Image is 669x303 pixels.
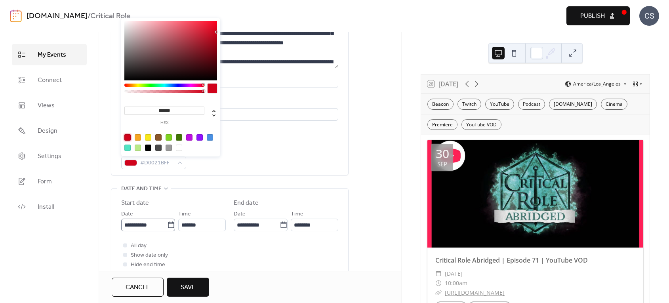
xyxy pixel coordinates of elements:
a: [URL][DOMAIN_NAME] [445,289,505,296]
div: #000000 [145,145,151,151]
div: ​ [435,269,442,278]
div: Beacon [427,99,454,110]
span: All day [131,241,147,251]
span: Time [291,210,303,219]
label: hex [124,121,204,125]
div: #B8E986 [135,145,141,151]
div: #9B9B9B [166,145,172,151]
a: My Events [12,44,87,65]
div: 30 [436,148,449,160]
div: #BD10E0 [186,134,193,141]
div: End date [234,198,259,208]
span: Connect [38,76,62,85]
div: #FFFFFF [176,145,182,151]
div: #4A90E2 [207,134,213,141]
button: Cancel [112,278,164,297]
b: / [88,9,90,24]
div: Location [121,97,337,107]
div: #9013FE [196,134,203,141]
div: Premiere [427,119,457,130]
img: logo [10,10,22,22]
a: Connect [12,69,87,91]
span: 10:00am [445,278,467,288]
div: YouTube [485,99,514,110]
div: #8B572A [155,134,162,141]
button: Save [167,278,209,297]
div: #7ED321 [166,134,172,141]
a: Install [12,196,87,217]
a: Critical Role Abridged | Episode 71 | YouTube VOD [435,256,588,265]
span: #D0021BFF [140,158,173,168]
div: #417505 [176,134,182,141]
span: [DATE] [445,269,463,278]
span: America/Los_Angeles [573,82,621,86]
button: Publish [566,6,630,25]
div: #D0021B [124,134,131,141]
div: #4A4A4A [155,145,162,151]
span: My Events [38,50,66,60]
div: Sep [437,161,447,167]
b: Critical Role [90,9,131,24]
span: Date [234,210,246,219]
span: Form [38,177,52,187]
span: Publish [580,11,605,21]
span: Settings [38,152,61,161]
a: Settings [12,145,87,167]
span: Save [181,283,195,292]
div: YouTube VOD [461,119,501,130]
div: #F8E71C [145,134,151,141]
div: Podcast [518,99,545,110]
div: Twitch [457,99,481,110]
a: Views [12,95,87,116]
div: Cinema [601,99,627,110]
div: #F5A623 [135,134,141,141]
span: Design [38,126,57,136]
a: Design [12,120,87,141]
span: Cancel [126,283,150,292]
div: CS [639,6,659,26]
div: ​ [435,278,442,288]
span: Date [121,210,133,219]
a: [DOMAIN_NAME] [27,9,88,24]
span: Show date only [131,251,168,260]
span: Hide end time [131,260,165,270]
a: Form [12,171,87,192]
div: ​ [435,288,442,297]
div: Start date [121,198,149,208]
span: Install [38,202,54,212]
div: #50E3C2 [124,145,131,151]
div: [DOMAIN_NAME] [549,99,597,110]
span: Date and time [121,184,162,194]
span: Views [38,101,55,111]
span: Time [178,210,191,219]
